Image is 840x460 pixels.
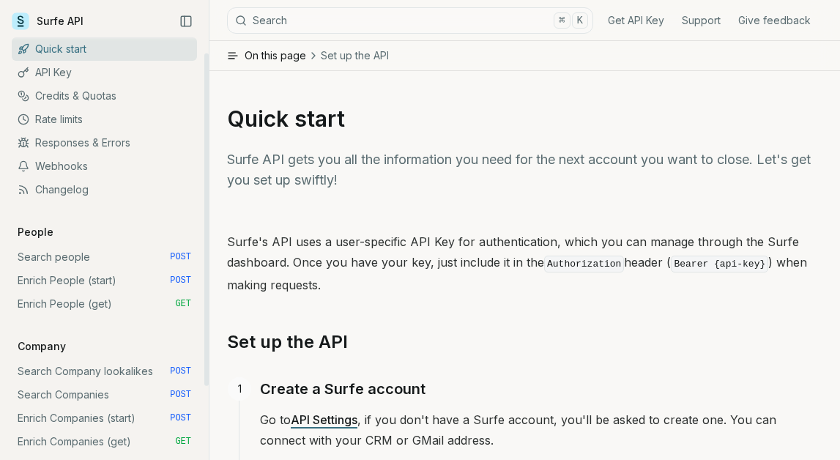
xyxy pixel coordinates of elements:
button: Collapse Sidebar [175,10,197,32]
a: API Key [12,61,197,84]
a: Search Company lookalikes POST [12,360,197,383]
span: POST [170,389,191,401]
span: GET [175,436,191,448]
span: POST [170,251,191,263]
a: Surfe API [12,10,83,32]
a: Create a Surfe account [260,377,425,401]
button: Search⌘K [227,7,593,34]
code: Bearer {api-key} [671,256,768,272]
a: Enrich Companies (start) POST [12,407,197,430]
span: POST [170,412,191,424]
a: Enrich People (get) GET [12,292,197,316]
a: Set up the API [227,330,348,354]
span: POST [170,366,191,377]
p: Go to , if you don't have a Surfe account, you'll be asked to create one. You can connect with yo... [260,409,822,450]
a: Quick start [12,37,197,61]
a: Responses & Errors [12,131,197,155]
kbd: ⌘ [554,12,570,29]
a: API Settings [291,412,357,427]
a: Get API Key [608,13,664,28]
a: Give feedback [738,13,811,28]
code: Authorization [544,256,624,272]
p: People [12,225,59,240]
a: Enrich People (start) POST [12,269,197,292]
a: Webhooks [12,155,197,178]
span: Set up the API [321,48,389,63]
a: Enrich Companies (get) GET [12,430,197,453]
a: Support [682,13,721,28]
button: On this pageSet up the API [209,41,840,70]
a: Rate limits [12,108,197,131]
p: Surfe's API uses a user-specific API Key for authentication, which you can manage through the Sur... [227,231,822,295]
a: Search people POST [12,245,197,269]
span: GET [175,298,191,310]
p: Surfe API gets you all the information you need for the next account you want to close. Let's get... [227,149,822,190]
span: POST [170,275,191,286]
h1: Quick start [227,105,822,132]
p: Company [12,339,72,354]
a: Credits & Quotas [12,84,197,108]
a: Search Companies POST [12,383,197,407]
a: Changelog [12,178,197,201]
kbd: K [572,12,588,29]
